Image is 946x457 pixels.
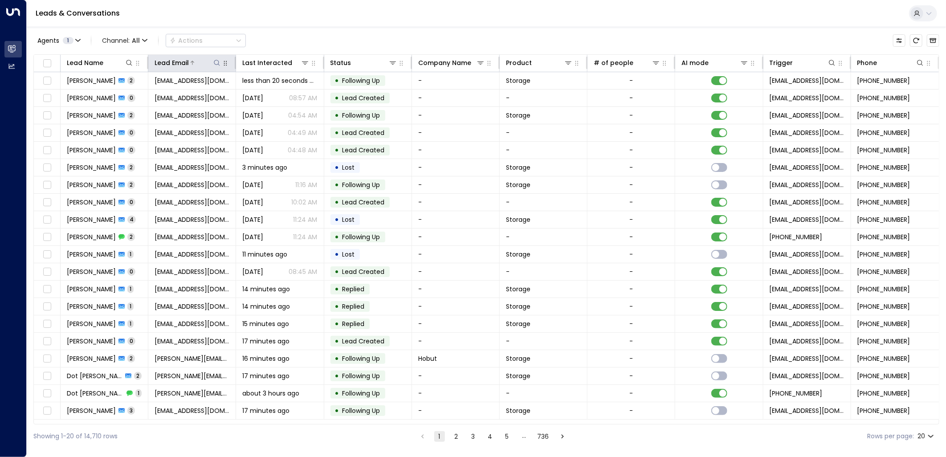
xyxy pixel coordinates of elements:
[67,389,124,398] span: Dot Fisher
[41,180,53,191] span: Toggle select row
[412,159,500,176] td: -
[289,111,318,120] p: 04:54 AM
[67,215,116,224] span: Isla Smith
[412,246,500,263] td: -
[629,215,633,224] div: -
[41,93,53,104] span: Toggle select row
[893,34,905,47] button: Customize
[288,146,318,155] p: 04:48 AM
[37,37,59,44] span: Agents
[242,76,317,85] span: less than 20 seconds ago
[412,107,500,124] td: -
[67,76,116,85] span: Chris Bygrave
[335,368,339,384] div: •
[506,371,530,380] span: Storage
[857,319,910,328] span: +447976627632
[330,57,397,68] div: Status
[155,233,229,241] span: islamairi@yahoo.co.uk
[335,108,339,123] div: •
[770,180,844,189] span: leads@space-station.co.uk
[629,163,633,172] div: -
[629,285,633,294] div: -
[155,371,229,380] span: dottie.f@icloud.com
[629,302,633,311] div: -
[155,198,229,207] span: islamairi@yahoo.co.uk
[155,406,229,415] span: Jimifashion11@gmail.com
[770,163,844,172] span: leads@space-station.co.uk
[242,302,290,311] span: 14 minutes ago
[857,302,910,311] span: +447817141564
[770,250,844,259] span: leads@space-station.co.uk
[127,337,135,345] span: 0
[41,318,53,330] span: Toggle select row
[155,250,229,259] span: greenleydav678@hotmail.com
[343,233,380,241] span: Following Up
[67,285,116,294] span: Muhammed Thottathil
[127,94,135,102] span: 0
[857,76,910,85] span: +447446354905
[770,76,844,85] span: leads@space-station.co.uk
[412,194,500,211] td: -
[502,431,513,442] button: Go to page 5
[770,146,844,155] span: leads@space-station.co.uk
[770,406,844,415] span: leads@space-station.co.uk
[335,177,339,192] div: •
[629,111,633,120] div: -
[155,111,229,120] span: cmbygrave@hotmail.co.uk
[242,337,290,346] span: 17 minutes ago
[335,143,339,158] div: •
[770,302,844,311] span: leads@space-station.co.uk
[127,250,134,258] span: 1
[343,250,355,259] span: Lost
[412,333,500,350] td: -
[335,90,339,106] div: •
[506,111,530,120] span: Storage
[67,146,116,155] span: Chris Bygrave
[155,57,221,68] div: Lead Email
[557,431,568,442] button: Go to next page
[506,215,530,224] span: Storage
[294,233,318,241] p: 11:24 AM
[242,250,287,259] span: 11 minutes ago
[330,57,351,68] div: Status
[63,37,73,44] span: 1
[857,198,910,207] span: +447525421000
[519,431,530,442] div: …
[770,354,844,363] span: leads@space-station.co.uk
[629,94,633,102] div: -
[335,247,339,262] div: •
[681,57,709,68] div: AI mode
[155,302,229,311] span: markearl69@yahoo.co.uk
[343,94,385,102] span: Lead Created
[343,111,380,120] span: Following Up
[506,285,530,294] span: Storage
[155,337,229,346] span: hildreth_angela@yahoo.co.uk
[857,111,910,120] span: +447446354905
[41,197,53,208] span: Toggle select row
[418,354,437,363] span: Hobut
[335,334,339,349] div: •
[506,57,532,68] div: Product
[127,285,134,293] span: 1
[343,163,355,172] span: Lost
[412,142,500,159] td: -
[412,211,500,228] td: -
[857,389,910,398] span: +447392345044
[506,354,530,363] span: Storage
[127,355,135,362] span: 2
[343,215,355,224] span: Lost
[335,73,339,88] div: •
[242,371,290,380] span: 17 minutes ago
[343,389,380,398] span: Following Up
[857,94,910,102] span: +447446354905
[418,57,471,68] div: Company Name
[33,34,84,47] button: Agents1
[343,198,385,207] span: Lead Created
[242,198,263,207] span: Sep 23, 2025
[155,319,229,328] span: hildreth_angela@yahoo.co.uk
[41,58,53,69] span: Toggle select all
[166,34,246,47] button: Actions
[343,371,380,380] span: Following Up
[155,76,229,85] span: cmbygrave@hotmail.co.uk
[127,129,135,136] span: 0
